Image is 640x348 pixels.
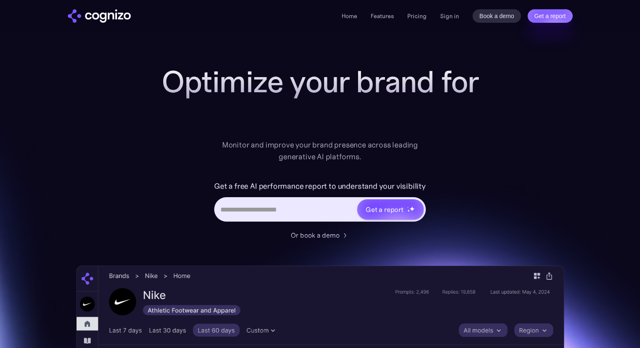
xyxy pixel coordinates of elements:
[291,230,340,240] div: Or book a demo
[291,230,350,240] a: Or book a demo
[342,12,357,20] a: Home
[68,9,131,23] img: cognizo logo
[214,179,426,193] label: Get a free AI performance report to understand your visibility
[407,209,410,212] img: star
[473,9,521,23] a: Book a demo
[409,206,415,211] img: star
[356,198,425,220] a: Get a reportstarstarstar
[371,12,394,20] a: Features
[152,65,489,99] h1: Optimize your brand for
[440,11,459,21] a: Sign in
[68,9,131,23] a: home
[407,206,409,208] img: star
[214,179,426,226] form: Hero URL Input Form
[528,9,573,23] a: Get a report
[366,204,404,214] div: Get a report
[407,12,427,20] a: Pricing
[217,139,424,163] div: Monitor and improve your brand presence across leading generative AI platforms.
